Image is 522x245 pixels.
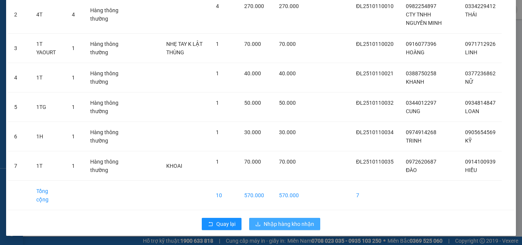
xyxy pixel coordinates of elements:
span: KỸ [465,138,472,144]
span: Nhập hàng kho nhận [264,220,314,228]
span: 1 [216,100,219,106]
span: 30.000 [244,129,261,135]
span: 0972620687 [406,159,436,165]
span: 0982254897 [406,3,436,9]
td: Tổng cộng [30,181,66,210]
span: 70.000 [279,41,296,47]
span: 0914100939 [465,159,496,165]
td: 1T [30,63,66,92]
button: downloadNhập hàng kho nhận [249,218,320,230]
span: THÁI [465,11,477,18]
td: Hàng thông thường [84,63,130,92]
span: 4 [216,3,219,9]
span: 0377236862 [465,70,496,76]
span: 1 [216,41,219,47]
span: LINH [465,49,477,55]
td: 1T YAOURT [30,34,66,63]
span: ĐÀO [406,167,417,173]
td: 1TG [30,92,66,122]
span: 1 [72,45,75,51]
span: NỮ [465,79,473,85]
td: 4 [8,63,30,92]
span: 270.000 [279,3,299,9]
td: 1T [30,151,66,181]
span: KHOAI [166,163,182,169]
span: 50.000 [244,100,261,106]
span: LOAN [465,108,479,114]
span: NHẸ TAY K LẬT THÙNG [166,41,203,55]
span: TRINH [406,138,421,144]
span: 1 [216,70,219,76]
span: 30.000 [279,129,296,135]
span: ĐL2510110034 [356,129,394,135]
span: ĐL2510110021 [356,70,394,76]
span: 70.000 [244,41,261,47]
td: Hàng thông thường [84,151,130,181]
td: 10 [210,181,238,210]
span: 1 [216,129,219,135]
span: 70.000 [279,159,296,165]
span: 0916077396 [406,41,436,47]
td: 1H [30,122,66,151]
span: HOÀNG [406,49,425,55]
span: 0934814847 [465,100,496,106]
span: 1 [216,159,219,165]
span: 1 [72,163,75,169]
span: ĐL2510110010 [356,3,394,9]
span: 0905654569 [465,129,496,135]
span: CTY TNHH NGUYÊN MINH [406,11,442,26]
span: ĐL2510110035 [356,159,394,165]
span: ĐL2510110020 [356,41,394,47]
span: 40.000 [279,70,296,76]
span: rollback [208,221,213,227]
span: 0971712926 [465,41,496,47]
td: Hàng thông thường [84,92,130,122]
td: 7 [8,151,30,181]
span: CUNG [406,108,420,114]
span: 0388750258 [406,70,436,76]
td: 3 [8,34,30,63]
span: 70.000 [244,159,261,165]
td: 570.000 [238,181,273,210]
span: 1 [72,75,75,81]
button: rollbackQuay lại [202,218,242,230]
span: 0344012297 [406,100,436,106]
span: HIẾU [465,167,477,173]
span: 4 [72,11,75,18]
span: 50.000 [279,100,296,106]
td: Hàng thông thường [84,34,130,63]
span: 40.000 [244,70,261,76]
td: 7 [350,181,400,210]
span: 270.000 [244,3,264,9]
span: Quay lại [216,220,235,228]
span: 1 [72,104,75,110]
span: KHANH [406,79,424,85]
span: 1 [72,133,75,140]
td: 5 [8,92,30,122]
td: 570.000 [273,181,305,210]
td: Hàng thông thường [84,122,130,151]
span: ĐL2510110032 [356,100,394,106]
td: 6 [8,122,30,151]
span: 0334229412 [465,3,496,9]
span: download [255,221,261,227]
span: 0974914268 [406,129,436,135]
